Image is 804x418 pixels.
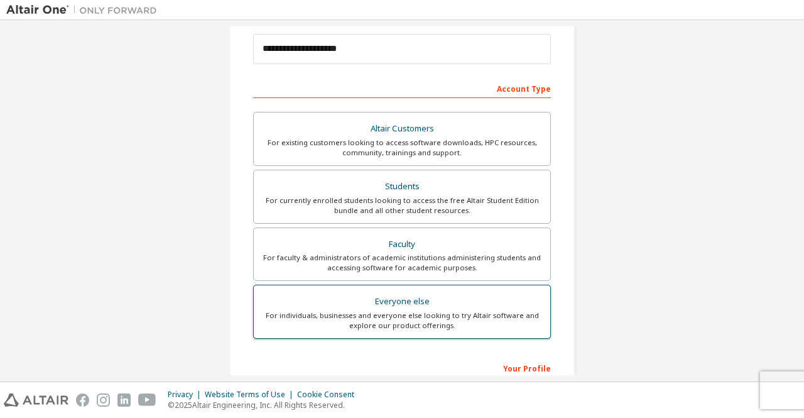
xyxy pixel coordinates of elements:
div: Faculty [261,236,543,253]
div: Altair Customers [261,120,543,138]
div: For individuals, businesses and everyone else looking to try Altair software and explore our prod... [261,311,543,331]
div: Website Terms of Use [205,390,297,400]
div: Account Type [253,78,551,98]
div: For currently enrolled students looking to access the free Altair Student Edition bundle and all ... [261,195,543,216]
img: altair_logo.svg [4,393,68,407]
div: Students [261,178,543,195]
img: facebook.svg [76,393,89,407]
div: Your Profile [253,358,551,378]
img: Altair One [6,4,163,16]
img: youtube.svg [138,393,156,407]
img: linkedin.svg [117,393,131,407]
img: instagram.svg [97,393,110,407]
div: Cookie Consent [297,390,362,400]
div: Everyone else [261,293,543,311]
div: Privacy [168,390,205,400]
p: © 2025 Altair Engineering, Inc. All Rights Reserved. [168,400,362,410]
div: For existing customers looking to access software downloads, HPC resources, community, trainings ... [261,138,543,158]
div: For faculty & administrators of academic institutions administering students and accessing softwa... [261,253,543,273]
